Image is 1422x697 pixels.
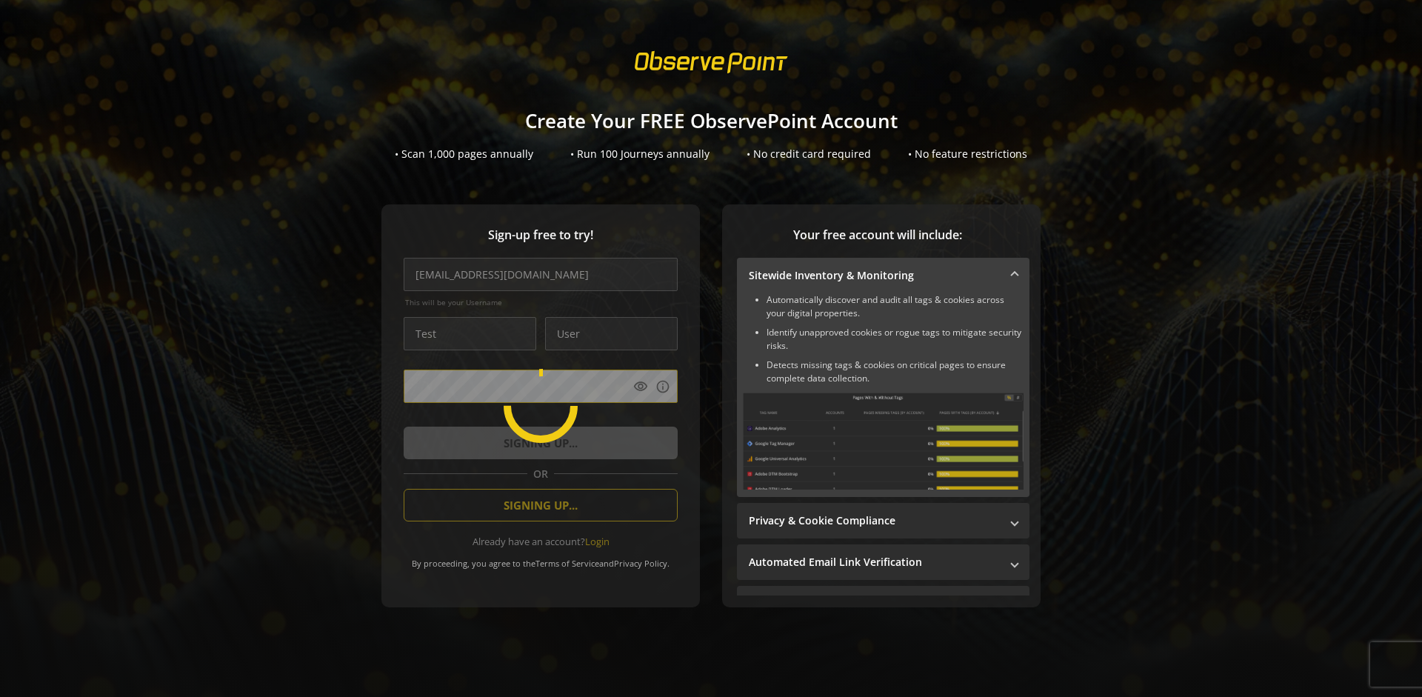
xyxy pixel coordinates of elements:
mat-expansion-panel-header: Automated Email Link Verification [737,544,1029,580]
mat-panel-title: Automated Email Link Verification [749,555,1000,570]
mat-panel-title: Privacy & Cookie Compliance [749,513,1000,528]
span: Sign-up free to try! [404,227,678,244]
div: • Scan 1,000 pages annually [395,147,533,161]
img: Sitewide Inventory & Monitoring [743,393,1024,490]
li: Detects missing tags & cookies on critical pages to ensure complete data collection. [767,358,1024,385]
div: • Run 100 Journeys annually [570,147,710,161]
div: • No feature restrictions [908,147,1027,161]
span: Your free account will include: [737,227,1018,244]
mat-expansion-panel-header: Sitewide Inventory & Monitoring [737,258,1029,293]
a: Privacy Policy [614,558,667,569]
li: Automatically discover and audit all tags & cookies across your digital properties. [767,293,1024,320]
div: • No credit card required [747,147,871,161]
mat-expansion-panel-header: Performance Monitoring with Web Vitals [737,586,1029,621]
div: By proceeding, you agree to the and . [404,548,678,569]
a: Terms of Service [535,558,599,569]
li: Identify unapproved cookies or rogue tags to mitigate security risks. [767,326,1024,353]
mat-panel-title: Sitewide Inventory & Monitoring [749,268,1000,283]
div: Sitewide Inventory & Monitoring [737,293,1029,497]
mat-expansion-panel-header: Privacy & Cookie Compliance [737,503,1029,538]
